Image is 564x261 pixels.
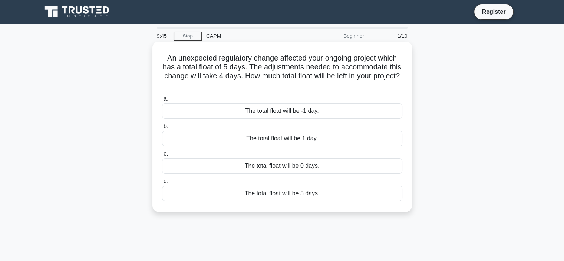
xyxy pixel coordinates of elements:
a: Register [477,7,510,16]
h5: An unexpected regulatory change affected your ongoing project which has a total float of 5 days. ... [161,53,403,90]
div: CAPM [202,29,304,43]
span: a. [164,95,168,102]
div: The total float will be -1 day. [162,103,402,119]
span: d. [164,178,168,184]
span: b. [164,123,168,129]
div: 1/10 [369,29,412,43]
div: 9:45 [152,29,174,43]
span: c. [164,150,168,157]
a: Stop [174,32,202,41]
div: The total float will be 0 days. [162,158,402,174]
div: The total float will be 5 days. [162,186,402,201]
div: The total float will be 1 day. [162,131,402,146]
div: Beginner [304,29,369,43]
